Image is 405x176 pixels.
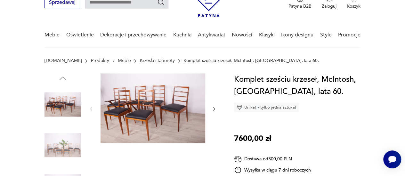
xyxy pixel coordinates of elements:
[198,23,225,47] a: Antykwariat
[100,23,166,47] a: Dekoracje i przechowywanie
[45,23,60,47] a: Meble
[140,58,175,63] a: Krzesła i taborety
[234,155,311,163] div: Dostawa od 300,00 PLN
[45,127,81,164] img: Zdjęcie produktu Komplet sześciu krzeseł, McIntosh, Wielka Brytania, lata 60.
[288,3,312,9] p: Patyna B2B
[234,166,311,174] div: Wysyłka w ciągu 7 dni roboczych
[234,73,360,98] h1: Komplet sześciu krzeseł, McIntosh, [GEOGRAPHIC_DATA], lata 60.
[118,58,131,63] a: Meble
[234,155,242,163] img: Ikona dostawy
[183,58,319,63] p: Komplet sześciu krzeseł, McIntosh, [GEOGRAPHIC_DATA], lata 60.
[320,23,331,47] a: Style
[281,23,313,47] a: Ikony designu
[234,133,271,145] p: 7600,00 zł
[259,23,275,47] a: Klasyki
[322,3,336,9] p: Zaloguj
[234,103,299,112] div: Unikat - tylko jedna sztuka!
[45,58,82,63] a: [DOMAIN_NAME]
[101,73,205,143] img: Zdjęcie produktu Komplet sześciu krzeseł, McIntosh, Wielka Brytania, lata 60.
[66,23,94,47] a: Oświetlenie
[232,23,252,47] a: Nowości
[45,86,81,123] img: Zdjęcie produktu Komplet sześciu krzeseł, McIntosh, Wielka Brytania, lata 60.
[338,23,360,47] a: Promocje
[173,23,191,47] a: Kuchnia
[383,150,401,168] iframe: Smartsupp widget button
[237,104,242,110] img: Ikona diamentu
[91,58,109,63] a: Produkty
[347,3,360,9] p: Koszyk
[45,1,80,5] a: Sprzedawaj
